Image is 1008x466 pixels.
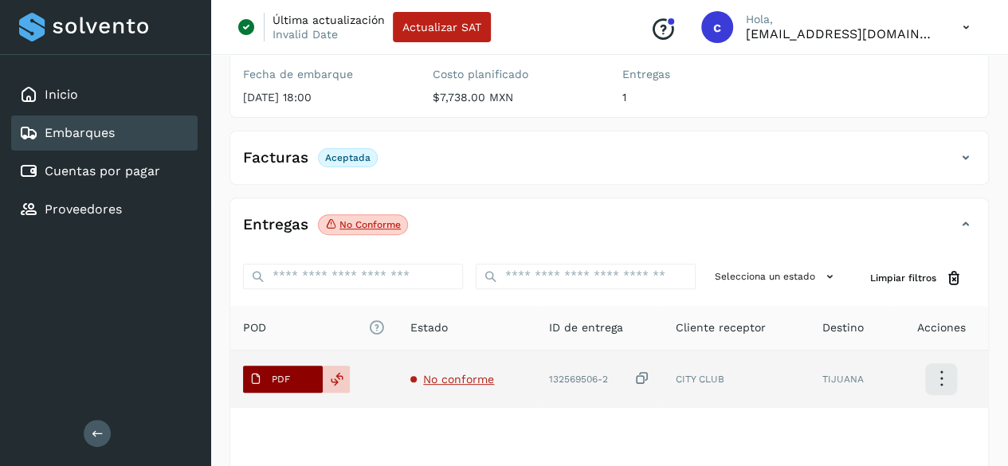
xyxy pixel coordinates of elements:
[708,264,845,290] button: Selecciona un estado
[410,319,448,336] span: Estado
[243,319,385,336] span: POD
[663,350,810,408] td: CITY CLUB
[393,12,491,42] button: Actualizar SAT
[676,319,766,336] span: Cliente receptor
[11,77,198,112] div: Inicio
[243,149,308,167] h4: Facturas
[45,202,122,217] a: Proveedores
[822,319,864,336] span: Destino
[230,144,988,184] div: FacturasAceptada
[325,152,371,163] p: Aceptada
[622,68,786,81] label: Entregas
[45,163,160,178] a: Cuentas por pagar
[549,319,623,336] span: ID de entrega
[857,264,975,293] button: Limpiar filtros
[323,366,350,393] div: Reemplazar POD
[402,22,481,33] span: Actualizar SAT
[622,91,786,104] p: 1
[243,91,407,104] p: [DATE] 18:00
[339,219,401,230] p: No conforme
[45,125,115,140] a: Embarques
[45,87,78,102] a: Inicio
[433,91,597,104] p: $7,738.00 MXN
[273,13,385,27] p: Última actualización
[549,370,651,387] div: 132569506-2
[11,154,198,189] div: Cuentas por pagar
[272,374,290,385] p: PDF
[243,68,407,81] label: Fecha de embarque
[273,27,338,41] p: Invalid Date
[423,373,494,386] span: No conforme
[433,68,597,81] label: Costo planificado
[746,26,937,41] p: carojas@niagarawater.com
[917,319,966,336] span: Acciones
[746,13,937,26] p: Hola,
[810,350,894,408] td: TIJUANA
[230,211,988,251] div: EntregasNo conforme
[11,116,198,151] div: Embarques
[243,366,323,393] button: PDF
[870,271,936,285] span: Limpiar filtros
[11,192,198,227] div: Proveedores
[243,216,308,234] h4: Entregas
